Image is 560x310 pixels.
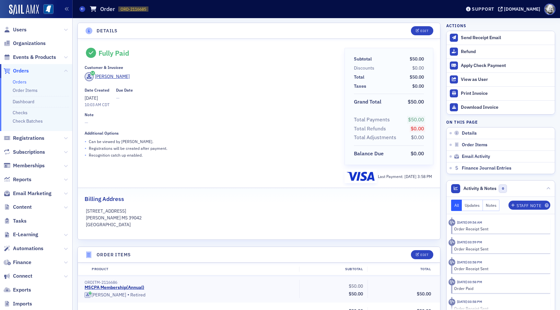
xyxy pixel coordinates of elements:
[483,200,500,211] button: Notes
[43,4,53,14] img: SailAMX
[4,231,38,238] a: E-Learning
[462,142,487,148] span: Order Items
[354,125,388,133] span: Total Refunds
[354,56,372,62] div: Subtotal
[499,184,507,193] span: 0
[85,292,295,298] div: Retired
[420,253,428,257] div: Edit
[85,195,124,203] h2: Billing Address
[85,72,130,81] a: [PERSON_NAME]
[457,240,482,244] time: 7/10/2025 03:59 PM
[13,259,31,266] span: Finance
[447,100,555,114] a: Download Invoice
[411,150,424,157] span: $0.00
[4,176,31,183] a: Reports
[13,217,27,225] span: Tasks
[347,172,375,181] img: visa
[461,49,552,55] div: Refund
[85,138,87,145] span: •
[86,208,432,215] p: [STREET_ADDRESS]
[447,86,555,100] a: Print Invoice
[13,87,38,93] a: Order Items
[472,6,494,12] div: Support
[13,162,45,169] span: Memberships
[85,102,101,107] time: 10:03 AM
[13,135,44,142] span: Registrations
[121,6,146,12] span: ORD-2116685
[446,23,466,28] h4: Actions
[508,201,550,210] button: Staff Note
[13,79,27,85] a: Orders
[457,299,482,304] time: 7/10/2025 03:58 PM
[404,174,417,179] span: [DATE]
[349,283,363,289] span: $50.00
[447,72,555,86] button: View as User
[116,95,133,102] span: —
[378,173,432,179] div: Last Payment:
[85,280,295,285] div: ORDITM-2116686
[461,105,552,110] div: Download Invoice
[85,285,144,291] a: MSCPA Membership(Annual)
[463,185,496,192] span: Activity & Notes
[454,226,546,232] div: Order Receipt Sent
[13,286,31,293] span: Exports
[544,4,555,15] span: Profile
[412,83,424,89] span: $0.00
[85,152,87,159] span: •
[127,292,129,298] span: •
[449,239,455,246] div: Activity
[85,88,109,93] div: Date Created
[87,267,299,272] div: Product
[408,98,424,105] span: $50.00
[354,150,386,158] span: Balance Due
[39,4,53,15] a: View Homepage
[4,54,56,61] a: Events & Products
[498,7,542,11] button: [DOMAIN_NAME]
[100,5,115,13] h1: Order
[354,98,381,106] div: Grand Total
[454,246,546,252] div: Order Receipt Sent
[4,162,45,169] a: Memberships
[461,35,552,41] div: Send Receipt Email
[420,29,428,33] div: Edit
[354,56,374,62] span: Subtotal
[13,272,32,280] span: Connect
[85,292,126,298] a: [PERSON_NAME]
[410,74,424,80] span: $50.00
[447,59,555,72] button: Apply Check Payment
[4,67,29,74] a: Orders
[447,45,555,59] button: Refund
[349,291,363,297] span: $50.00
[354,74,364,81] div: Total
[85,119,335,126] span: —
[91,292,126,298] div: [PERSON_NAME]
[4,190,52,197] a: Email Marketing
[411,26,433,35] button: Edit
[97,251,131,258] h4: Order Items
[13,67,29,74] span: Orders
[116,88,133,93] div: Due Date
[97,28,118,34] h4: Details
[89,152,143,158] p: Recognition catch up enabled.
[13,300,32,307] span: Imports
[99,49,129,57] div: Fully Paid
[354,65,374,72] div: Discounts
[4,204,32,211] a: Content
[449,259,455,266] div: Activity
[457,280,482,284] time: 7/10/2025 03:58 PM
[454,285,546,291] div: Order Paid
[454,266,546,271] div: Order Receipt Sent
[411,250,433,259] button: Edit
[354,134,399,141] span: Total Adjustments
[89,145,167,151] p: Registrations will be created after payment.
[461,91,552,96] div: Print Invoice
[462,130,477,136] span: Details
[85,95,98,101] span: [DATE]
[4,286,31,293] a: Exports
[462,154,490,160] span: Email Activity
[447,31,555,45] button: Send Receipt Email
[412,65,424,71] span: $0.00
[85,112,94,117] div: Note
[13,40,46,47] span: Organizations
[354,74,367,81] span: Total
